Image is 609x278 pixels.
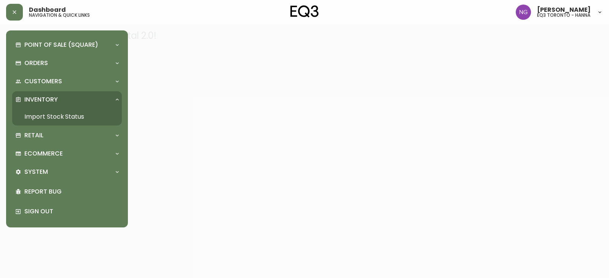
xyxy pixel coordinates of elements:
p: Ecommerce [24,149,63,158]
a: Import Stock Status [12,108,122,125]
p: Point of Sale (Square) [24,41,98,49]
p: Customers [24,77,62,86]
img: logo [290,5,319,17]
div: Inventory [12,91,122,108]
p: Orders [24,59,48,67]
h5: navigation & quick links [29,13,90,17]
div: Customers [12,73,122,90]
h5: eq3 toronto - hanna [537,13,590,17]
p: Sign Out [24,207,119,216]
span: [PERSON_NAME] [537,7,591,13]
span: Dashboard [29,7,66,13]
div: Ecommerce [12,145,122,162]
p: Retail [24,131,43,140]
p: Report Bug [24,187,119,196]
div: Retail [12,127,122,144]
div: System [12,164,122,180]
p: Inventory [24,95,58,104]
div: Orders [12,55,122,71]
div: Point of Sale (Square) [12,37,122,53]
div: Report Bug [12,182,122,202]
img: e41bb40f50a406efe12576e11ba219ad [516,5,531,20]
p: System [24,168,48,176]
div: Sign Out [12,202,122,221]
